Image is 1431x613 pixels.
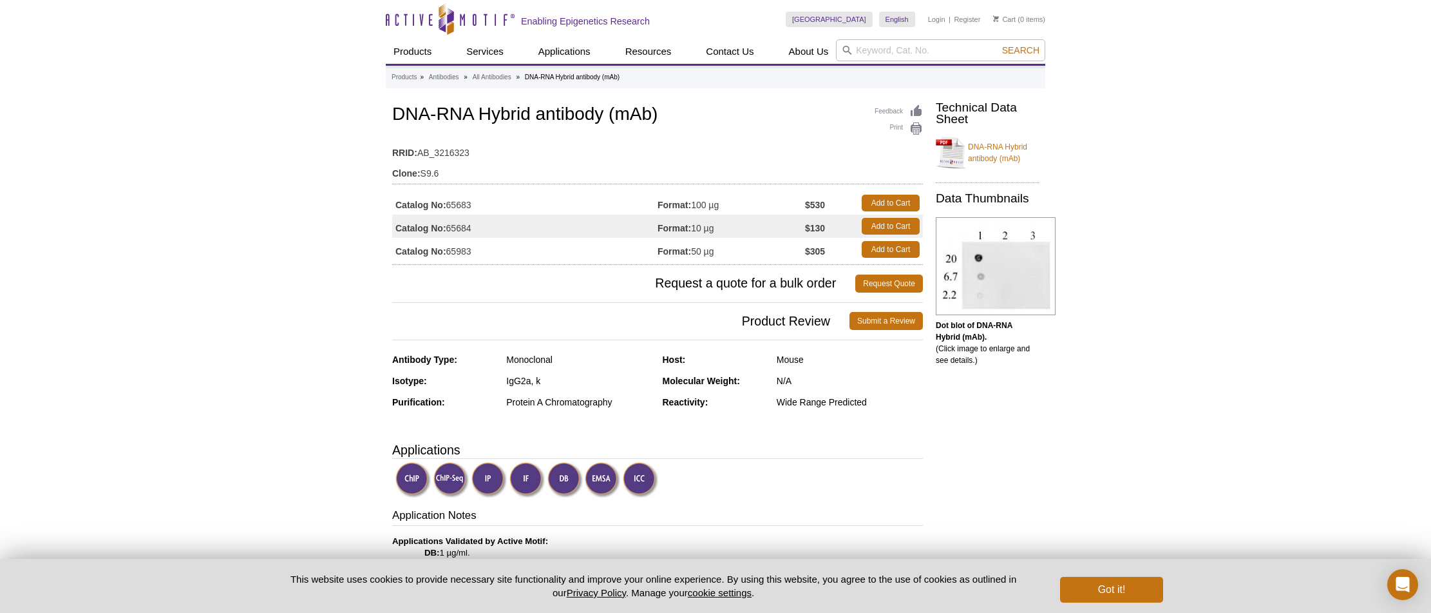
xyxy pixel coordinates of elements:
td: S9.6 [392,160,923,180]
li: » [420,73,424,81]
a: DNA-RNA Hybrid antibody (mAb) [936,133,1039,172]
div: Open Intercom Messenger [1387,569,1418,600]
img: Dot Blot Validated [547,462,583,498]
input: Keyword, Cat. No. [836,39,1045,61]
a: Resources [618,39,679,64]
a: Add to Cart [862,195,920,211]
span: Request a quote for a bulk order [392,275,855,293]
strong: $130 [805,222,825,234]
h2: Enabling Epigenetics Research [521,15,650,27]
li: DNA-RNA Hybrid antibody (mAb) [525,73,620,81]
div: Monoclonal [506,354,652,365]
a: Print [875,122,923,136]
a: Register [954,15,980,24]
td: 65983 [392,238,658,261]
img: ChIP Validated [395,462,431,498]
div: Mouse [777,354,923,365]
td: 10 µg [658,215,805,238]
strong: RRID: [392,147,417,159]
img: DNA-RNA Hybrid (mAb) tested by dot blot analysis. [936,217,1056,315]
div: Wide Range Predicted [777,396,923,408]
li: » [516,73,520,81]
a: Cart [993,15,1016,24]
a: Login [928,15,945,24]
li: » [464,73,468,81]
td: 50 µg [658,238,805,261]
li: (0 items) [993,12,1045,27]
a: Request Quote [855,275,923,293]
img: Immunoprecipitation Validated [471,462,507,498]
strong: Reactivity: [663,397,708,407]
li: | [949,12,951,27]
a: Submit a Review [849,312,923,330]
strong: Format: [658,199,691,211]
h1: DNA-RNA Hybrid antibody (mAb) [392,104,923,126]
a: [GEOGRAPHIC_DATA] [786,12,873,27]
strong: $305 [805,246,825,257]
h2: Technical Data Sheet [936,102,1039,125]
strong: Clone: [392,168,421,179]
b: Dot blot of DNA-RNA Hybrid (mAb). [936,321,1012,342]
a: Privacy Policy [567,587,626,598]
span: Product Review [392,312,849,330]
a: Applications [531,39,598,64]
strong: Format: [658,246,691,257]
a: Antibodies [429,72,459,83]
h2: Data Thumbnails [936,193,1039,204]
div: IgG2a, k [506,375,652,387]
img: Immunocytochemistry Validated [623,462,658,498]
p: (Click image to enlarge and see details.) [936,320,1039,366]
img: Your Cart [993,15,999,22]
img: ChIP-Seq Validated [433,462,469,498]
img: Immunofluorescence Validated [509,462,545,498]
td: 65684 [392,215,658,238]
a: Add to Cart [862,218,920,235]
a: Contact Us [698,39,761,64]
a: Add to Cart [862,241,920,258]
strong: Antibody Type: [392,355,457,365]
strong: Catalog No: [395,222,446,234]
div: N/A [777,375,923,387]
p: This website uses cookies to provide necessary site functionality and improve your online experie... [268,572,1039,599]
img: Electrophoretic Mobility Shift Assay Validated [585,462,620,498]
button: Search [998,44,1043,56]
h3: Application Notes [392,508,923,526]
td: 65683 [392,191,658,215]
a: Services [459,39,511,64]
a: English [879,12,915,27]
button: Got it! [1060,577,1163,603]
a: About Us [781,39,837,64]
strong: Purification: [392,397,445,407]
td: AB_3216323 [392,139,923,160]
strong: Host: [663,355,686,365]
h3: Applications [392,440,923,460]
strong: Molecular Weight: [663,376,740,386]
span: Search [1002,45,1039,55]
strong: $530 [805,199,825,211]
strong: Format: [658,222,691,234]
strong: Isotype: [392,376,427,386]
a: Feedback [875,104,923,119]
strong: Catalog No: [395,199,446,211]
b: Applications Validated by Active Motif: [392,536,548,546]
a: Products [386,39,439,64]
div: Protein A Chromatography [506,396,652,408]
td: 100 µg [658,191,805,215]
a: All Antibodies [473,72,511,83]
strong: DB: [424,548,439,558]
button: cookie settings [688,587,752,598]
a: Products [392,72,417,83]
p: 1 µg/ml. [392,536,923,559]
strong: Catalog No: [395,246,446,257]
